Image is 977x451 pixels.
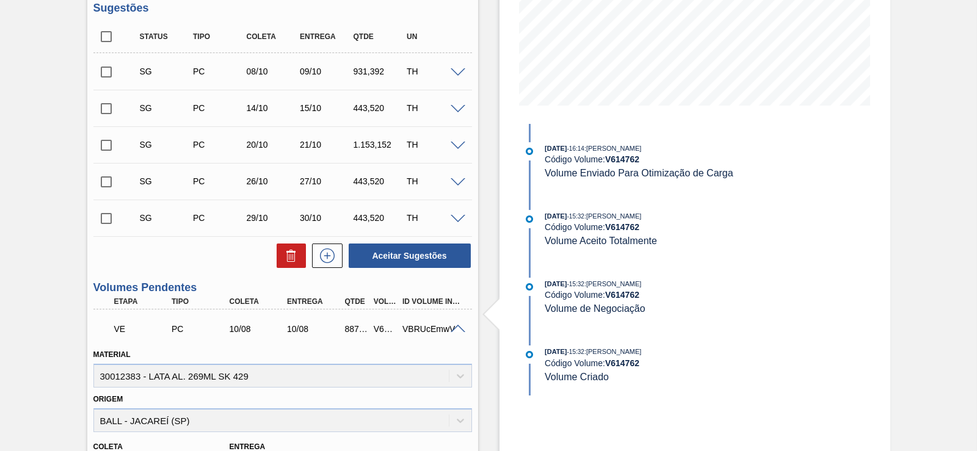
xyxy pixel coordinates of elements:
[343,242,472,269] div: Aceitar Sugestões
[350,140,409,150] div: 1.153,152
[93,395,123,403] label: Origem
[137,32,195,41] div: Status
[111,297,175,306] div: Etapa
[93,2,472,15] h3: Sugestões
[567,213,584,220] span: - 15:32
[584,145,642,152] span: : [PERSON_NAME]
[526,283,533,290] img: atual
[605,358,639,368] strong: V 614762
[545,280,567,287] span: [DATE]
[306,244,343,268] div: Nova sugestão
[297,103,355,113] div: 15/10/2025
[404,213,462,223] div: TH
[545,372,609,382] span: Volume Criado
[545,303,645,314] span: Volume de Negociação
[526,351,533,358] img: atual
[404,32,462,41] div: UN
[271,244,306,268] div: Excluir Sugestões
[297,213,355,223] div: 30/10/2025
[297,67,355,76] div: 09/10/2025
[297,32,355,41] div: Entrega
[244,176,302,186] div: 26/10/2025
[584,212,642,220] span: : [PERSON_NAME]
[584,280,642,287] span: : [PERSON_NAME]
[404,140,462,150] div: TH
[567,281,584,287] span: - 15:32
[169,297,232,306] div: Tipo
[137,103,195,113] div: Sugestão Criada
[169,324,232,334] div: Pedido de Compra
[545,145,567,152] span: [DATE]
[350,32,409,41] div: Qtde
[137,140,195,150] div: Sugestão Criada
[545,358,835,368] div: Código Volume:
[190,32,249,41] div: Tipo
[297,140,355,150] div: 21/10/2025
[545,212,567,220] span: [DATE]
[244,103,302,113] div: 14/10/2025
[93,442,123,451] label: Coleta
[526,148,533,155] img: atual
[137,67,195,76] div: Sugestão Criada
[584,348,642,355] span: : [PERSON_NAME]
[349,244,471,268] button: Aceitar Sugestões
[244,67,302,76] div: 08/10/2025
[227,297,290,306] div: Coleta
[190,176,249,186] div: Pedido de Compra
[350,176,409,186] div: 443,520
[93,350,131,359] label: Material
[227,324,290,334] div: 10/08/2025
[244,140,302,150] div: 20/10/2025
[111,316,175,342] div: Volume Enviado para Transporte
[137,213,195,223] div: Sugestão Criada
[545,236,657,246] span: Volume Aceito Totalmente
[605,154,639,164] strong: V 614762
[399,324,463,334] div: VBRUcEmwV
[137,176,195,186] div: Sugestão Criada
[230,442,266,451] label: Entrega
[545,290,835,300] div: Código Volume:
[114,324,172,334] p: VE
[545,154,835,164] div: Código Volume:
[545,222,835,232] div: Código Volume:
[371,324,400,334] div: V614762
[605,290,639,300] strong: V 614762
[404,67,462,76] div: TH
[526,215,533,223] img: atual
[342,324,371,334] div: 887,040
[342,297,371,306] div: Qtde
[350,213,409,223] div: 443,520
[190,103,249,113] div: Pedido de Compra
[297,176,355,186] div: 27/10/2025
[371,297,400,306] div: Volume Portal
[284,297,347,306] div: Entrega
[567,348,584,355] span: - 15:32
[545,168,733,178] span: Volume Enviado Para Otimização de Carga
[190,140,249,150] div: Pedido de Compra
[244,32,302,41] div: Coleta
[350,67,409,76] div: 931,392
[190,67,249,76] div: Pedido de Compra
[605,222,639,232] strong: V 614762
[567,145,584,152] span: - 16:14
[404,103,462,113] div: TH
[244,213,302,223] div: 29/10/2025
[350,103,409,113] div: 443,520
[93,281,472,294] h3: Volumes Pendentes
[545,348,567,355] span: [DATE]
[404,176,462,186] div: TH
[190,213,249,223] div: Pedido de Compra
[284,324,347,334] div: 10/08/2025
[399,297,463,306] div: Id Volume Interno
